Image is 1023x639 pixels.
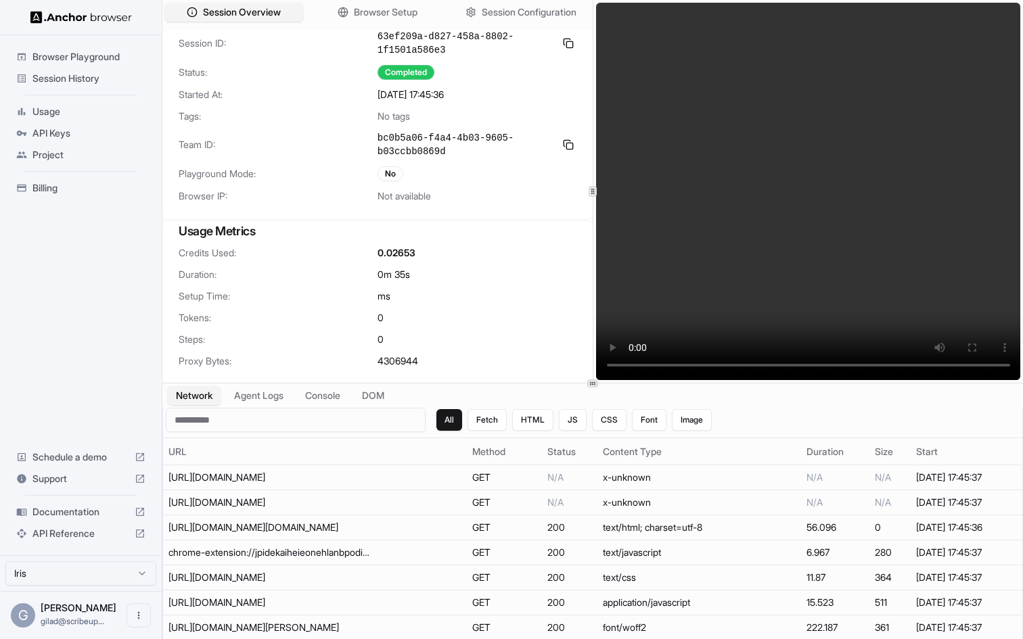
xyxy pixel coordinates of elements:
span: Browser Setup [354,5,417,19]
span: Project [32,148,145,162]
div: Completed [378,65,434,80]
span: Proxy Bytes: [179,354,378,368]
td: GET [467,515,542,540]
button: All [436,409,462,431]
span: N/A [875,471,891,483]
div: Duration [806,445,864,458]
td: text/javascript [597,540,801,565]
button: CSS [592,409,627,431]
td: [DATE] 17:45:37 [911,565,1022,590]
span: N/A [547,471,564,483]
span: 4306944 [378,354,418,368]
div: No [378,166,403,181]
div: URL [168,445,461,458]
span: Not available [378,189,431,203]
span: N/A [547,496,564,508]
span: Credits Used: [179,246,378,260]
td: x-unknown [597,490,801,515]
td: GET [467,465,542,490]
span: Gilad Spitzer [41,602,116,613]
td: [DATE] 17:45:37 [911,465,1022,490]
span: Steps: [179,333,378,346]
span: Schedule a demo [32,450,129,464]
span: Team ID: [179,138,378,151]
span: Session Configuration [482,5,576,19]
div: Usage [11,101,151,122]
span: Playground Mode: [179,167,378,181]
button: DOM [354,386,392,405]
div: https://occ.a.nflxso.net/genc/hawkins/5.3.0/font/netflix-sans-core-variable-full.woff2 [168,621,371,634]
span: 0 [378,333,384,346]
div: API Keys [11,122,151,144]
span: Tokens: [179,311,378,325]
span: Documentation [32,505,129,519]
td: 200 [542,590,597,615]
span: Support [32,472,129,486]
td: text/css [597,565,801,590]
span: Setup Time: [179,289,378,303]
span: No tags [378,110,410,123]
span: [DATE] 17:45:36 [378,88,444,101]
td: 15.523 [801,590,869,615]
div: Browser Playground [11,46,151,68]
span: Usage [32,105,145,118]
div: https://logs.netflix.com/log/wwwhead/cl/2?fetchType=js&eventType=WebsiteScreen&winw=1470&winh=956... [168,496,371,509]
td: [DATE] 17:45:36 [911,515,1022,540]
div: Size [875,445,905,458]
span: 0m 35s [378,268,410,281]
span: Duration: [179,268,378,281]
span: N/A [875,496,891,508]
td: [DATE] 17:45:37 [911,540,1022,565]
td: [DATE] 17:45:37 [911,590,1022,615]
td: GET [467,490,542,515]
td: text/html; charset=utf-8 [597,515,801,540]
td: 11.87 [801,565,869,590]
td: 56.096 [801,515,869,540]
span: N/A [806,496,823,508]
td: GET [467,590,542,615]
div: https://help.nflxext.com/helpcenter/OneTrust/oneTrust_production_2025-08-26/scripttemplates/otSDK... [168,596,371,609]
span: 63ef209a-d827-458a-8802-1f1501a586e3 [378,30,555,57]
div: Schedule a demo [11,446,151,468]
div: Documentation [11,501,151,523]
div: Support [11,468,151,490]
td: 280 [869,540,911,565]
img: Anchor Logo [30,11,132,24]
button: JS [559,409,587,431]
div: API Reference [11,523,151,544]
div: Billing [11,177,151,199]
span: ms [378,289,390,303]
span: Session Overview [203,5,281,19]
td: GET [467,540,542,565]
span: N/A [806,471,823,483]
button: Image [672,409,712,431]
div: https://www.netflix.com/login?nextpage=https%3A%2F%2Fwww.netflix.com%2Fsimplemember%2Fmanagepayme... [168,521,371,534]
td: application/javascript [597,590,801,615]
button: Font [632,409,666,431]
span: bc0b5a06-f4a4-4b03-9605-b03ccbb0869d [378,131,555,158]
span: gilad@scribeup.io [41,616,104,626]
button: Fetch [468,409,507,431]
div: Method [472,445,537,458]
span: Tags: [179,110,378,123]
button: Network [168,386,221,405]
td: 200 [542,515,597,540]
div: Content Type [603,445,796,458]
span: 0 [378,311,384,325]
span: Browser IP: [179,189,378,203]
span: Browser Playground [32,50,145,64]
td: 200 [542,565,597,590]
div: Session History [11,68,151,89]
div: chrome-extension://jpidekaiheieonehlanbpodidjgjbnio/injectedPatch.js [168,546,371,559]
button: Console [297,386,348,405]
td: 364 [869,565,911,590]
span: API Keys [32,126,145,140]
td: x-unknown [597,465,801,490]
h3: Usage Metrics [179,222,576,241]
div: Project [11,144,151,166]
td: GET [467,565,542,590]
div: https://assets.nflxext.com/web/ffe/wp/@nf-web-ui/ui-shared/dist/less/pages/clcs/shared.fd4b86a52d... [168,571,371,584]
span: Session History [32,72,145,85]
div: Status [547,445,592,458]
td: 6.967 [801,540,869,565]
